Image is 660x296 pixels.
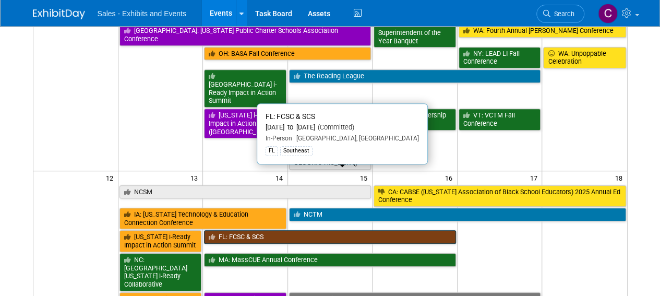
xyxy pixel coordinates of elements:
[204,253,456,267] a: MA: MassCUE Annual Conference
[266,123,419,132] div: [DATE] to [DATE]
[204,69,286,108] a: [GEOGRAPHIC_DATA] i-Ready Impact in Action Summit
[529,171,542,184] span: 17
[105,171,118,184] span: 12
[119,253,202,291] a: NC: [GEOGRAPHIC_DATA][US_STATE] i-Ready Collaborative
[266,112,315,121] span: FL: FCSC & SCS
[315,123,354,131] span: (Committed)
[274,171,287,184] span: 14
[204,47,371,61] a: OH: BASA Fall Conference
[359,171,372,184] span: 15
[444,171,457,184] span: 16
[374,10,456,48] a: NC: [PERSON_NAME] Wellcome Fund State Superintendent of the Year Banquet
[189,171,202,184] span: 13
[614,171,627,184] span: 18
[459,109,541,130] a: VT: VCTM Fall Conference
[33,9,85,19] img: ExhibitDay
[266,146,278,156] div: FL
[536,5,584,23] a: Search
[119,230,202,252] a: [US_STATE] i-Ready Impact in Action Summit
[459,47,541,68] a: NY: LEAD LI Fall Conference
[292,135,419,142] span: [GEOGRAPHIC_DATA], [GEOGRAPHIC_DATA]
[550,10,574,18] span: Search
[280,146,313,156] div: Southeast
[374,185,626,207] a: CA: CABSE ([US_STATE] Association of Black School Educators) 2025 Annual Ed Conference
[98,9,186,18] span: Sales - Exhibits and Events
[266,135,292,142] span: In-Person
[204,230,456,244] a: FL: FCSC & SCS
[119,24,371,45] a: [GEOGRAPHIC_DATA]: [US_STATE] Public Charter Schools Association Conference
[543,47,626,68] a: WA: Unpoppable Celebration
[459,24,626,38] a: WA: Fourth Annual [PERSON_NAME] Conference
[289,69,541,83] a: The Reading League
[598,4,618,23] img: Christine Lurz
[119,208,286,229] a: IA: [US_STATE] Technology & Education Connection Conference
[119,185,371,199] a: NCSM
[204,109,286,138] a: [US_STATE] i-Ready Impact in Action Summit ([GEOGRAPHIC_DATA])
[289,208,626,221] a: NCTM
